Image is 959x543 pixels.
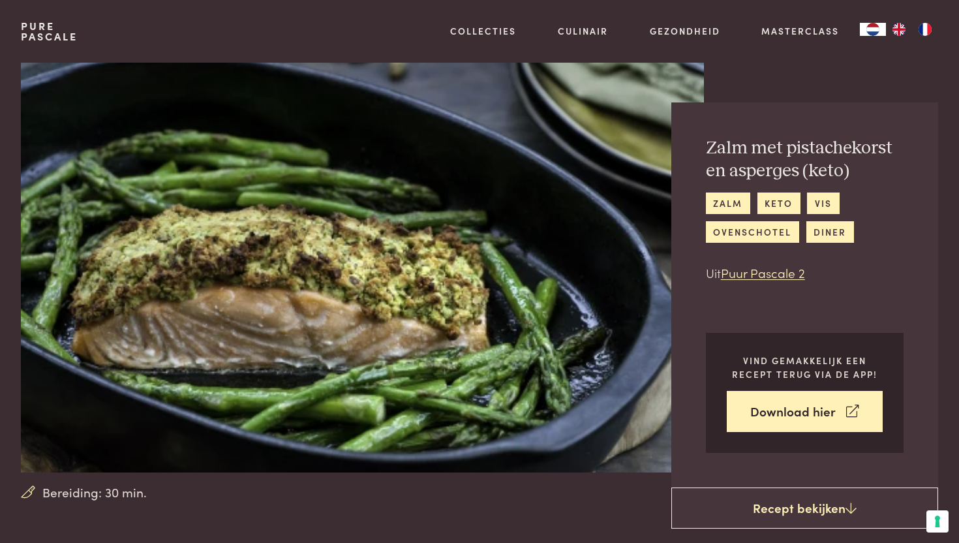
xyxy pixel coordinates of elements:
[650,24,720,38] a: Gezondheid
[721,264,805,281] a: Puur Pascale 2
[21,63,704,473] img: Zalm met pistachekorst en asperges (keto)
[706,137,904,182] h2: Zalm met pistachekorst en asperges (keto)
[886,23,912,36] a: EN
[886,23,938,36] ul: Language list
[860,23,886,36] a: NL
[806,221,854,243] a: diner
[42,483,147,502] span: Bereiding: 30 min.
[21,21,78,42] a: PurePascale
[706,264,904,283] p: Uit
[860,23,886,36] div: Language
[757,193,800,214] a: keto
[706,221,799,243] a: ovenschotel
[807,193,839,214] a: vis
[558,24,608,38] a: Culinair
[860,23,938,36] aside: Language selected: Nederlands
[671,488,939,529] a: Recept bekijken
[727,354,883,380] p: Vind gemakkelijk een recept terug via de app!
[912,23,938,36] a: FR
[727,391,883,432] a: Download hier
[706,193,750,214] a: zalm
[450,24,516,38] a: Collecties
[761,24,839,38] a: Masterclass
[926,510,949,533] button: Uw voorkeuren voor toestemming voor trackingtechnologieën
